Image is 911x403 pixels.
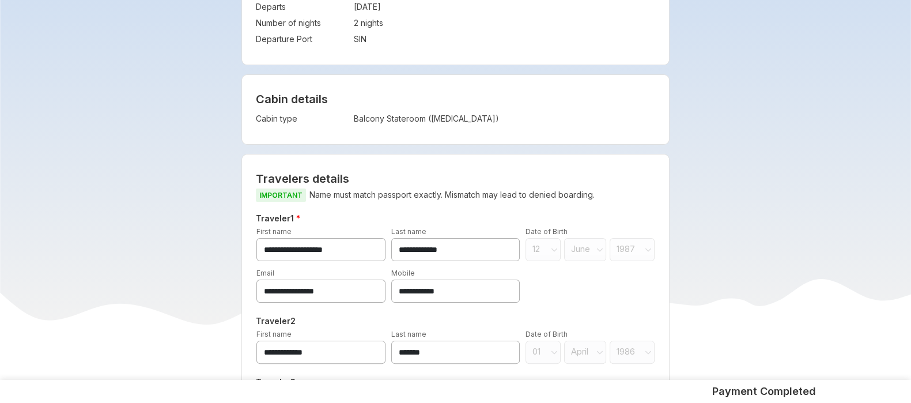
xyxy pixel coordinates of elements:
svg: angle down [551,346,558,358]
h5: Traveler 2 [254,314,657,328]
span: 1986 [617,346,641,357]
h5: Payment Completed [712,385,816,398]
span: June [571,243,592,255]
span: 01 [532,346,547,357]
label: First name [256,330,292,338]
label: Last name [391,227,426,236]
svg: angle down [645,346,652,358]
p: Name must match passport exactly. Mismatch may lead to denied boarding. [256,188,655,202]
td: SIN [354,31,655,47]
td: 2 nights [354,15,655,31]
h5: Traveler 3 [254,375,657,389]
td: : [348,15,354,31]
svg: angle down [596,346,603,358]
label: Last name [391,330,426,338]
svg: angle down [596,244,603,255]
span: 12 [532,243,547,255]
label: First name [256,227,292,236]
td: : [348,111,354,127]
svg: angle down [645,244,652,255]
label: Date of Birth [526,227,568,236]
h2: Travelers details [256,172,655,186]
label: Mobile [391,269,415,277]
h5: Traveler 1 [254,212,657,225]
h4: Cabin details [256,92,655,106]
span: April [571,346,592,357]
td: Cabin type [256,111,348,127]
td: Number of nights [256,15,348,31]
label: Date of Birth [526,330,568,338]
td: Balcony Stateroom ([MEDICAL_DATA]) [354,111,566,127]
td: Departure Port [256,31,348,47]
label: Email [256,269,274,277]
span: 1987 [617,243,641,255]
span: IMPORTANT [256,189,306,202]
svg: angle down [551,244,558,255]
td: : [348,31,354,47]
